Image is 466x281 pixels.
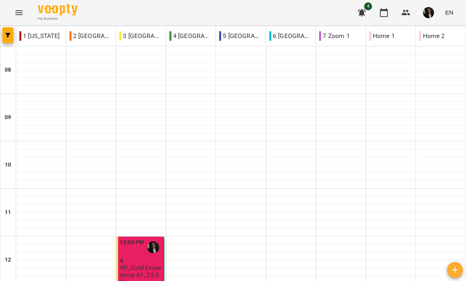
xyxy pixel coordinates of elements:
img: Voopty Logo [38,4,77,15]
h6: 08 [5,66,11,74]
span: EN [445,8,453,17]
span: For Business [38,16,77,21]
label: 12:00 PM [120,238,144,247]
p: 6 [GEOGRAPHIC_DATA] [269,31,313,41]
h6: 11 [5,208,11,217]
button: Menu [9,3,28,22]
p: 2 [GEOGRAPHIC_DATA] [70,31,113,41]
p: Home 2 [419,31,445,41]
p: 4 [120,257,162,264]
p: 5 [GEOGRAPHIC_DATA] [219,31,263,41]
span: 4 [364,2,372,10]
img: Паламарчук Вікторія Дмитрівна [147,241,159,253]
h6: 12 [5,256,11,264]
p: 3 [GEOGRAPHIC_DATA] [119,31,163,41]
h6: 10 [5,161,11,169]
p: 4 [GEOGRAPHIC_DATA] [169,31,213,41]
p: 1 [US_STATE] [19,31,60,41]
p: 7 Zoom 1 [319,31,349,41]
h6: 09 [5,113,11,122]
button: Add lesson [447,262,463,278]
p: Home 1 [369,31,395,41]
button: EN [442,5,457,20]
img: 5778de2c1ff5f249927c32fdd130b47c.png [423,7,434,18]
